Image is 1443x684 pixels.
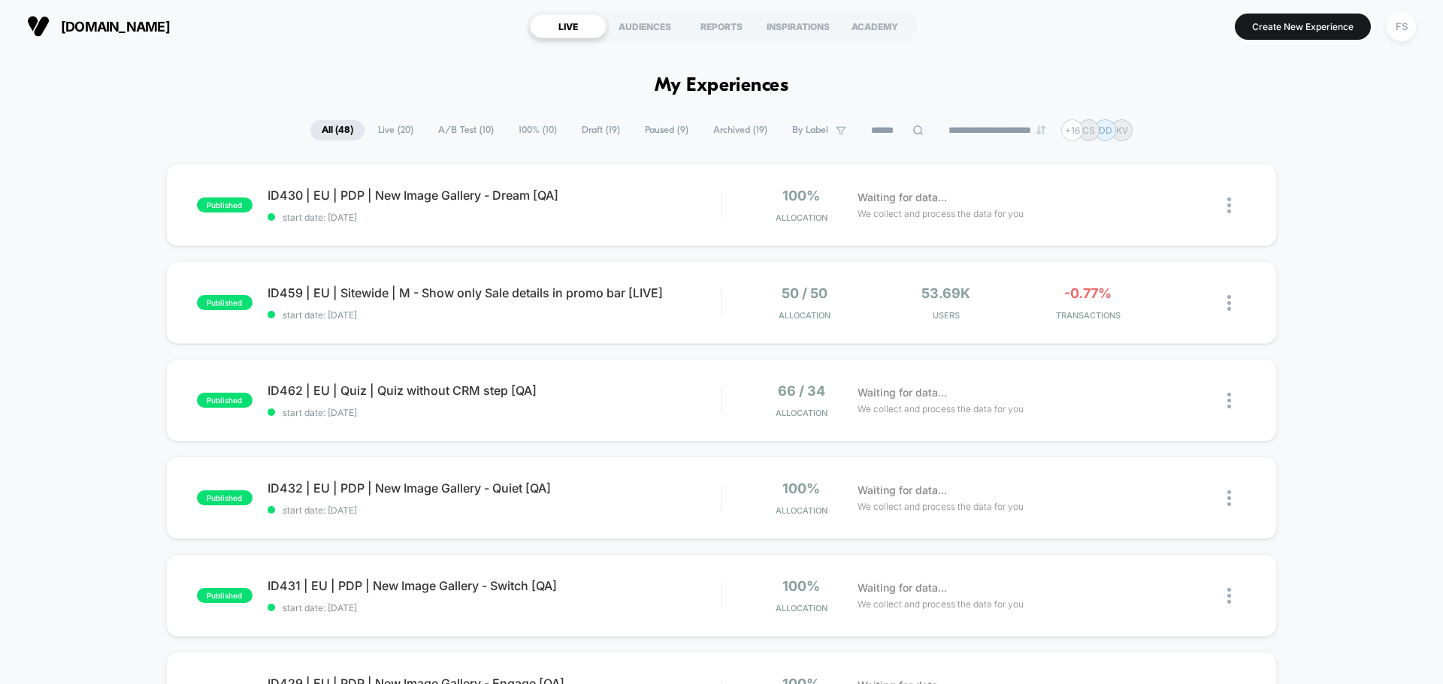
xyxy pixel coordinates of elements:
[782,578,820,594] span: 100%
[1227,490,1231,506] img: close
[530,14,607,38] div: LIVE
[1227,393,1231,408] img: close
[782,188,820,203] span: 100%
[268,285,721,300] span: ID459 | EU | Sitewide | M - Show only Sale details in promo bar [LIVE]
[1235,14,1371,40] button: Create New Experience
[197,197,253,212] span: published
[858,206,1024,221] span: We collect and process the data for you
[61,19,170,35] span: [DOMAIN_NAME]
[1116,125,1128,136] p: KV
[858,189,947,206] span: Waiting for data...
[858,597,1024,611] span: We collect and process the data for you
[921,285,970,301] span: 53.69k
[1064,285,1112,301] span: -0.77%
[268,407,721,418] span: start date: [DATE]
[1036,125,1045,134] img: end
[776,505,827,516] span: Allocation
[268,309,721,321] span: start date: [DATE]
[1227,588,1231,604] img: close
[570,120,631,140] span: Draft ( 19 )
[760,14,836,38] div: INSPIRATIONS
[427,120,505,140] span: A/B Test ( 10 )
[1227,295,1231,311] img: close
[778,383,825,399] span: 66 / 34
[1021,310,1155,321] span: TRANSACTIONS
[779,310,830,321] span: Allocation
[1061,119,1083,141] div: + 16
[858,384,947,401] span: Waiting for data...
[702,120,779,140] span: Archived ( 19 )
[782,285,827,301] span: 50 / 50
[1382,11,1420,42] button: FS
[268,602,721,613] span: start date: [DATE]
[310,120,365,140] span: All ( 48 )
[836,14,913,38] div: ACADEMY
[268,481,721,496] span: ID432 | EU | PDP | New Image Gallery - Quiet [QA]
[776,603,827,613] span: Allocation
[607,14,683,38] div: AUDIENCES
[683,14,760,38] div: REPORTS
[792,125,828,136] span: By Label
[1099,125,1112,136] p: DD
[23,14,174,38] button: [DOMAIN_NAME]
[1227,197,1231,213] img: close
[197,588,253,603] span: published
[776,212,827,223] span: Allocation
[858,499,1024,514] span: We collect and process the data for you
[367,120,425,140] span: Live ( 20 )
[634,120,700,140] span: Paused ( 9 )
[776,408,827,418] span: Allocation
[197,490,253,505] span: published
[268,188,721,203] span: ID430 | EU | PDP | New Image Gallery - Dream [QA]
[858,402,1024,416] span: We collect and process the data for you
[27,15,50,38] img: Visually logo
[268,212,721,223] span: start date: [DATE]
[507,120,568,140] span: 100% ( 10 )
[1082,125,1095,136] p: CS
[879,310,1014,321] span: Users
[268,505,721,516] span: start date: [DATE]
[858,580,947,596] span: Waiting for data...
[268,383,721,398] span: ID462 | EU | Quiz | Quiz without CRM step [QA]
[197,393,253,408] span: published
[197,295,253,310] span: published
[858,482,947,499] span: Waiting for data...
[782,481,820,496] span: 100%
[268,578,721,593] span: ID431 | EU | PDP | New Image Gallery - Switch [QA]
[655,75,789,97] h1: My Experiences
[1387,12,1416,41] div: FS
